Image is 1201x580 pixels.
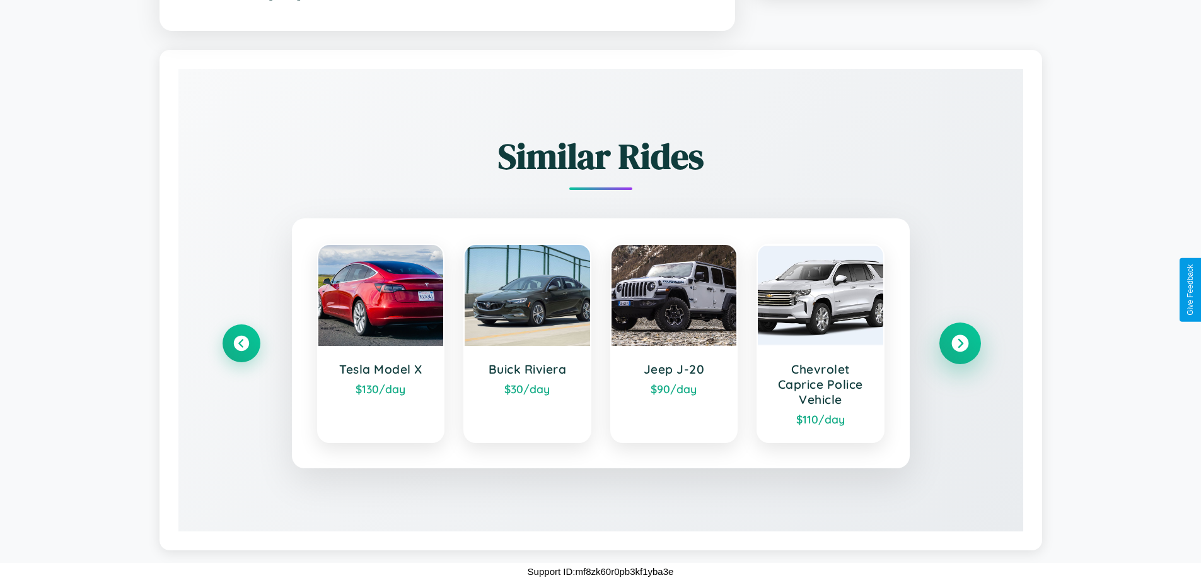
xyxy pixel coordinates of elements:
a: Tesla Model X$130/day [317,244,445,443]
h2: Similar Rides [223,132,979,181]
div: $ 90 /day [624,382,724,396]
div: $ 130 /day [331,382,431,396]
h3: Tesla Model X [331,362,431,377]
div: $ 30 /day [477,382,577,396]
p: Support ID: mf8zk60r0pb3kf1yba3e [528,563,674,580]
h3: Jeep J-20 [624,362,724,377]
a: Jeep J-20$90/day [610,244,738,443]
h3: Buick Riviera [477,362,577,377]
h3: Chevrolet Caprice Police Vehicle [770,362,871,407]
a: Buick Riviera$30/day [463,244,591,443]
div: Give Feedback [1186,264,1195,316]
a: Chevrolet Caprice Police Vehicle$110/day [757,244,885,443]
div: $ 110 /day [770,412,871,426]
